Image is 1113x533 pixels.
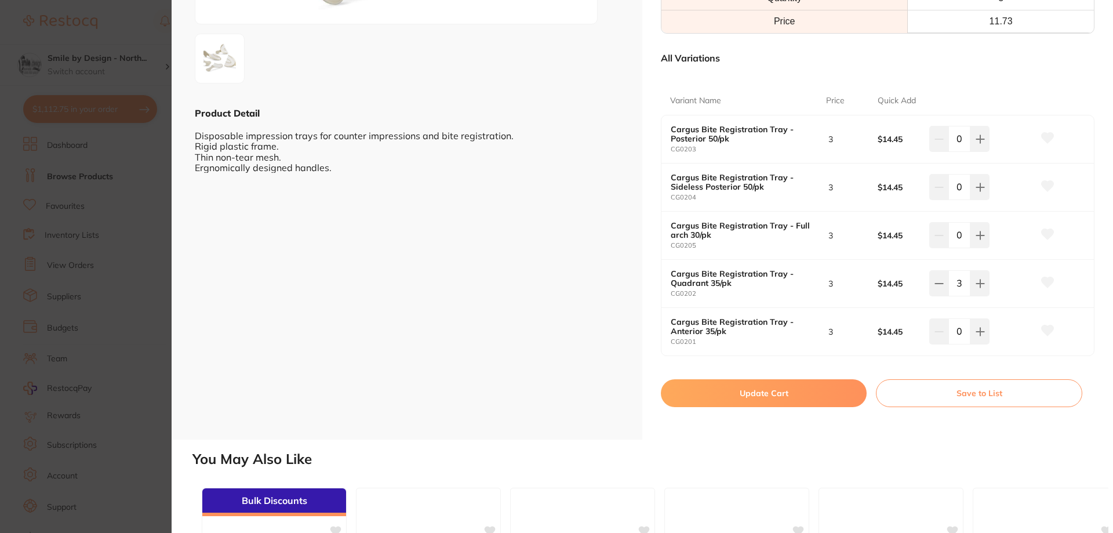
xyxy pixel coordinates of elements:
td: Price [661,10,908,32]
h2: You May Also Like [192,451,1108,467]
small: CG0201 [671,338,826,346]
div: Disposable impression trays for counter impressions and bite registration. Rigid plastic frame. T... [195,119,619,173]
b: $14.45 [878,279,924,288]
p: 3 [828,183,833,192]
small: CG0203 [671,146,826,153]
button: Save to List [876,379,1082,407]
div: Bulk Discounts [202,488,346,516]
b: $14.45 [878,327,924,336]
button: Update Cart [661,379,867,407]
b: Cargus Bite Registration Tray - Posterior 50/pk [671,125,810,143]
p: 3 [828,135,833,144]
p: Variant Name [670,95,721,107]
img: YXJndXMucG5n [199,38,241,79]
b: $14.45 [878,135,924,144]
b: Cargus Bite Registration Tray - Full arch 30/pk [671,221,810,240]
p: 3 [828,327,833,336]
p: Price [826,95,845,107]
b: $14.45 [878,183,924,192]
b: Cargus Bite Registration Tray - Anterior 35/pk [671,317,810,336]
th: 11.73 [908,10,1094,32]
p: All Variations [661,52,720,64]
p: 3 [828,231,833,240]
small: CG0202 [671,290,826,298]
b: Cargus Bite Registration Tray - Sideless Posterior 50/pk [671,173,810,191]
small: CG0205 [671,242,826,249]
b: Cargus Bite Registration Tray - Quadrant 35/pk [671,269,810,288]
p: 3 [828,279,833,288]
b: Product Detail [195,107,260,119]
p: Quick Add [878,95,916,107]
small: CG0204 [671,194,826,201]
b: $14.45 [878,231,924,240]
